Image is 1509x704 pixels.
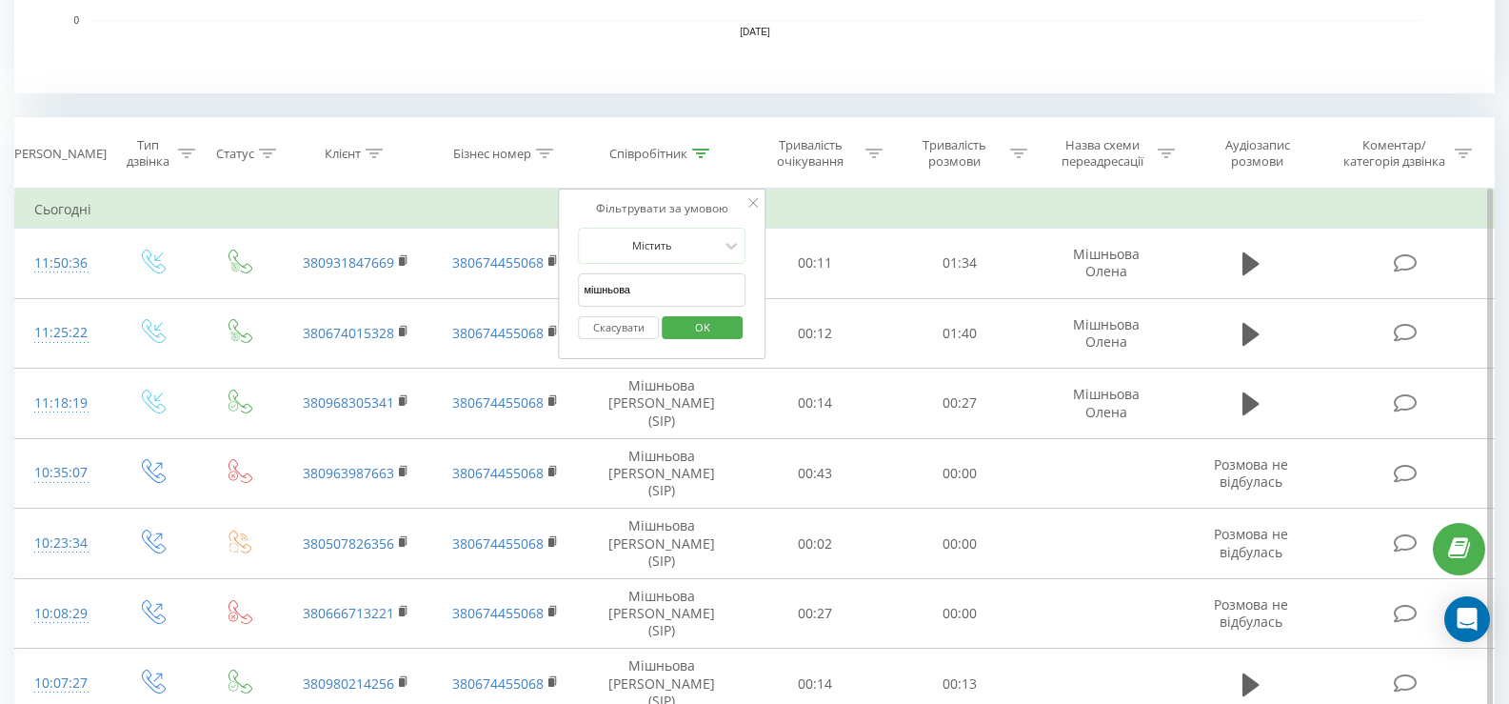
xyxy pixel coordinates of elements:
td: 01:40 [887,298,1032,369]
td: 00:00 [887,438,1032,509]
td: 00:12 [743,298,887,369]
td: Мішньова [PERSON_NAME] (SIP) [581,578,743,649]
a: 380674455068 [452,253,544,272]
span: Розмова не відбулась [1214,525,1288,560]
a: 380507826356 [303,534,394,553]
input: Введіть значення [578,273,745,307]
div: Open Intercom Messenger [1444,596,1490,642]
div: Коментар/категорія дзвінка [1339,137,1450,170]
td: 00:00 [887,509,1032,579]
span: OK [676,312,729,342]
div: Аудіозапис розмови [1199,137,1316,170]
a: 380674455068 [452,324,544,342]
td: Мішньова Олена [1031,369,1181,439]
td: 00:00 [887,578,1032,649]
a: 380963987663 [303,464,394,482]
a: 380674455068 [452,674,544,693]
div: Тип дзвінка [124,137,172,170]
div: Назва схеми переадресації [1051,137,1153,170]
a: 380674455068 [452,534,544,553]
div: 11:50:36 [34,245,89,282]
a: 380674015328 [303,324,394,342]
td: Мішньова Олена [1031,229,1181,299]
a: 380968305341 [303,393,394,412]
div: [PERSON_NAME] [10,146,107,162]
td: 01:34 [887,229,1032,299]
a: 380980214256 [303,674,394,693]
td: Сьогодні [15,191,1495,229]
td: 00:11 [743,229,887,299]
div: Тривалість розмови [904,137,1005,170]
td: 00:27 [743,578,887,649]
td: Мішньова [PERSON_NAME] (SIP) [581,369,743,439]
td: 00:27 [887,369,1032,439]
td: Мішньова [PERSON_NAME] (SIP) [581,509,743,579]
td: Мішньова [PERSON_NAME] (SIP) [581,438,743,509]
div: Статус [216,146,254,162]
a: 380674455068 [452,393,544,412]
div: Співробітник [609,146,687,162]
td: 00:14 [743,369,887,439]
td: Мішньова Олена [1031,298,1181,369]
div: Бізнес номер [453,146,531,162]
div: 10:35:07 [34,454,89,492]
div: 10:07:27 [34,665,89,702]
div: 10:08:29 [34,595,89,633]
a: 380666713221 [303,604,394,622]
a: 380674455068 [452,604,544,622]
text: 0 [73,15,79,26]
a: 380931847669 [303,253,394,272]
span: Розмова не відбулась [1214,595,1288,631]
div: Тривалість очікування [760,137,861,170]
td: 00:43 [743,438,887,509]
a: 380674455068 [452,464,544,482]
div: Клієнт [325,146,361,162]
div: 10:23:34 [34,525,89,562]
div: 11:25:22 [34,314,89,352]
div: Фільтрувати за умовою [578,199,745,218]
button: Скасувати [578,316,659,340]
td: 00:02 [743,509,887,579]
span: Розмова не відбулась [1214,455,1288,491]
div: 11:18:19 [34,385,89,422]
text: [DATE] [740,27,770,37]
button: OK [662,316,743,340]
